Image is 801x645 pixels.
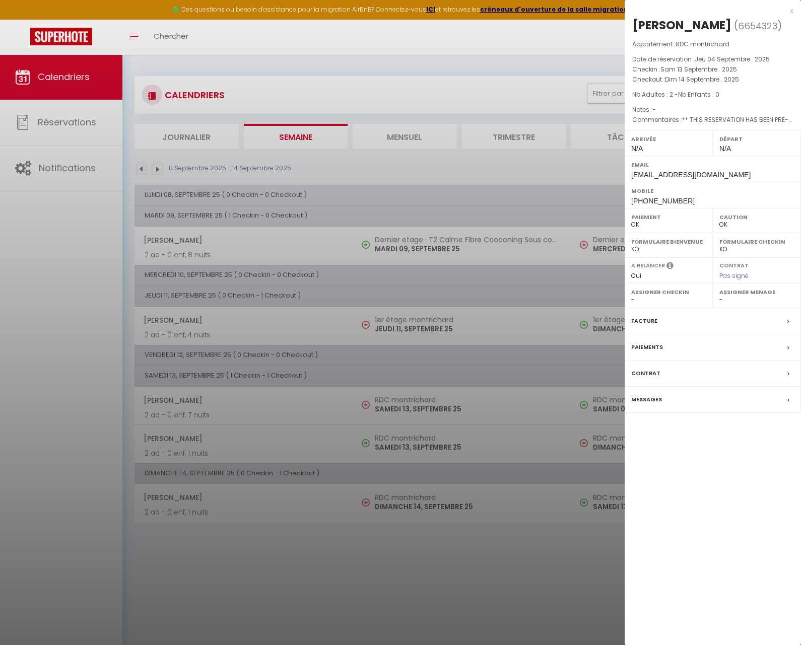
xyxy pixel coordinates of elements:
[734,19,782,33] span: ( )
[660,65,737,74] span: Sam 13 Septembre . 2025
[632,54,793,64] p: Date de réservation :
[719,261,749,268] label: Contrat
[631,261,665,270] label: A relancer
[632,75,793,85] p: Checkout :
[631,171,751,179] span: [EMAIL_ADDRESS][DOMAIN_NAME]
[632,17,731,33] div: [PERSON_NAME]
[665,75,739,84] span: Dim 14 Septembre . 2025
[625,5,793,17] div: x
[719,271,749,280] span: Pas signé
[719,145,731,153] span: N/A
[631,316,657,326] label: Facture
[631,197,695,205] span: [PHONE_NUMBER]
[632,39,793,49] p: Appartement :
[631,212,706,222] label: Paiement
[631,287,706,297] label: Assigner Checkin
[719,134,794,144] label: Départ
[631,368,660,379] label: Contrat
[631,186,794,196] label: Mobile
[632,90,719,99] span: Nb Adultes : 2 -
[719,287,794,297] label: Assigner Menage
[652,105,656,114] span: -
[632,115,793,125] p: Commentaires :
[632,64,793,75] p: Checkin :
[631,342,663,352] label: Paiements
[738,20,777,32] span: 6654323
[678,90,719,99] span: Nb Enfants : 0
[631,145,643,153] span: N/A
[719,237,794,247] label: Formulaire Checkin
[631,134,706,144] label: Arrivée
[8,4,38,34] button: Ouvrir le widget de chat LiveChat
[631,394,662,405] label: Messages
[631,160,794,170] label: Email
[719,212,794,222] label: Caution
[666,261,674,272] i: Sélectionner OUI si vous souhaiter envoyer les séquences de messages post-checkout
[631,237,706,247] label: Formulaire Bienvenue
[632,105,793,115] p: Notes :
[676,40,729,48] span: RDC montrichard
[695,55,770,63] span: Jeu 04 Septembre . 2025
